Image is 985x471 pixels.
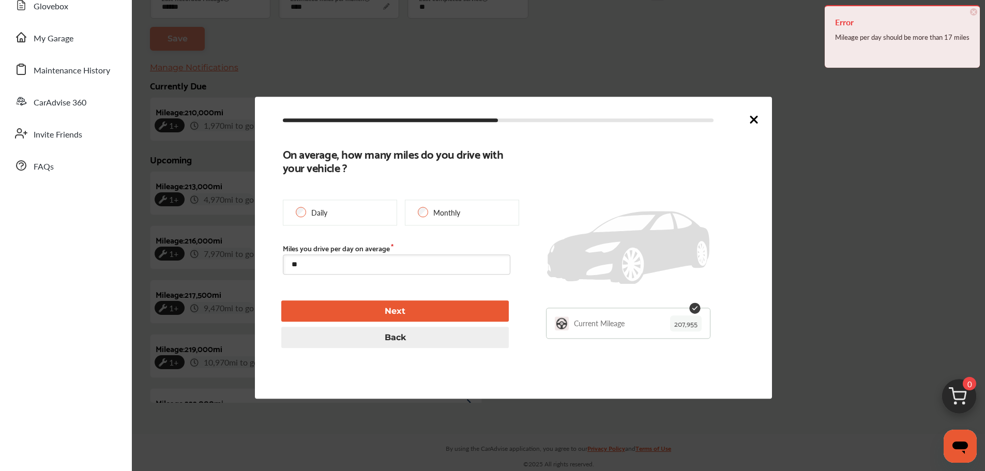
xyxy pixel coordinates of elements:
[283,147,504,174] b: On average, how many miles do you drive with your vehicle ?
[283,244,510,252] label: Miles you drive per day on average
[34,128,82,142] span: Invite Friends
[311,207,327,218] p: Daily
[281,301,509,322] button: Next
[934,374,984,424] img: cart_icon.3d0951e8.svg
[670,315,702,331] p: 207,955
[547,211,709,284] img: placeholder_car.fcab19be.svg
[9,88,122,115] a: CarAdvise 360
[9,24,122,51] a: My Garage
[34,32,73,45] span: My Garage
[281,327,509,348] button: Back
[555,316,569,330] img: YLCD0sooAAAAASUVORK5CYII=
[34,96,86,110] span: CarAdvise 360
[835,14,969,31] h4: Error
[970,8,977,16] span: ×
[835,31,969,44] div: Mileage per day should be more than 17 miles
[9,120,122,147] a: Invite Friends
[34,64,110,78] span: Maintenance History
[963,377,976,390] span: 0
[9,152,122,179] a: FAQs
[433,207,460,218] p: Monthly
[574,318,625,329] p: Current Mileage
[944,430,977,463] iframe: Button to launch messaging window
[9,56,122,83] a: Maintenance History
[34,160,54,174] span: FAQs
